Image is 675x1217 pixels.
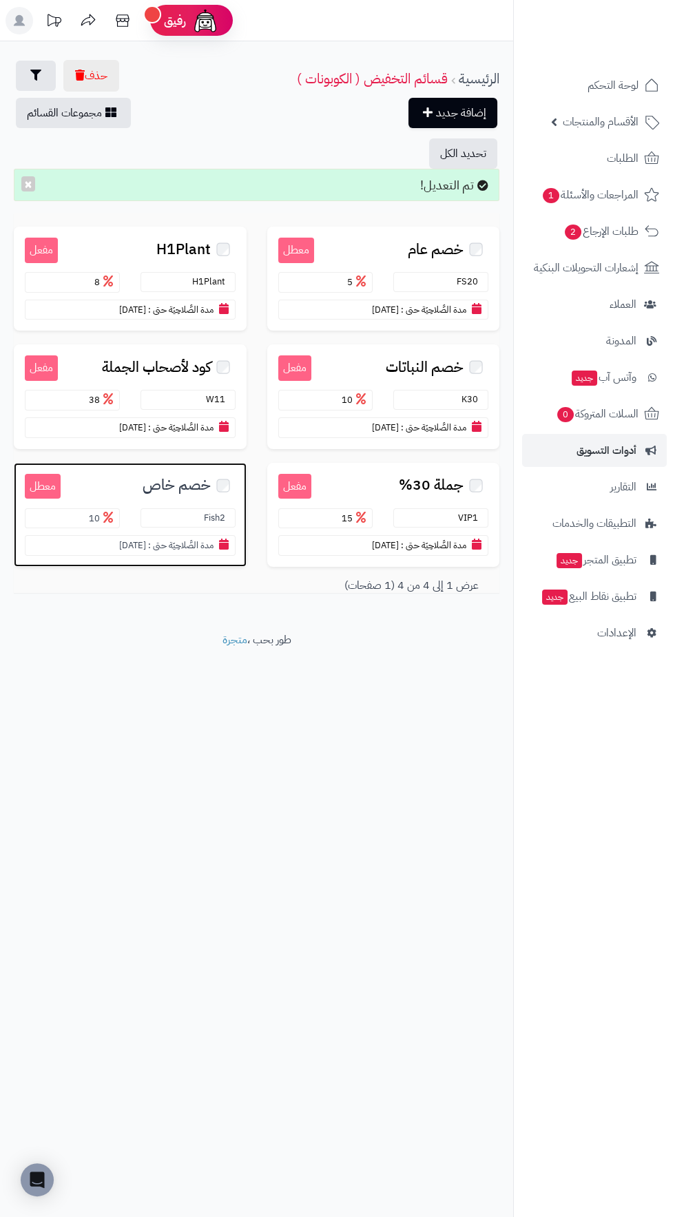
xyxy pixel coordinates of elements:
[89,393,116,406] span: 38
[522,324,667,357] a: المدونة
[63,60,119,92] button: حذف
[522,397,667,430] a: السلات المتروكة0
[222,632,247,648] a: متجرة
[278,238,314,263] small: معطل
[607,149,638,168] span: الطلبات
[563,222,638,241] span: طلبات الإرجاع
[14,169,499,202] div: تم التعديل!
[267,227,500,331] a: معطل خصم عام FS20 5 مدة الصَّلاحِيَة حتى : [DATE]
[565,225,582,240] span: 2
[570,368,636,387] span: وآتس آب
[597,623,636,643] span: الإعدادات
[522,288,667,321] a: العملاء
[522,215,667,248] a: طلبات الإرجاع2
[119,421,146,434] span: [DATE]
[119,539,146,552] span: [DATE]
[543,188,560,204] span: 1
[267,344,500,448] a: مفعل خصم النباتات K30 10 مدة الصَّلاحِيَة حتى : [DATE]
[347,275,369,289] span: 5
[206,393,232,406] small: W11
[21,1163,54,1196] div: Open Intercom Messenger
[148,539,214,552] small: مدة الصَّلاحِيَة حتى :
[401,303,466,316] small: مدة الصَّلاحِيَة حتى :
[164,12,186,29] span: رفيق
[102,360,211,375] span: كود لأصحاب الجملة
[386,360,464,375] span: خصم النباتات
[557,553,582,568] span: جديد
[191,7,219,34] img: ai-face.png
[14,463,247,567] a: معطل خصم خاص Fish2 10 مدة الصَّلاحِيَة حتى : [DATE]
[401,421,466,434] small: مدة الصَّلاحِيَة حتى :
[429,138,497,169] button: تحديد الكل
[606,331,636,351] span: المدونة
[156,242,211,258] span: H1Plant
[278,474,311,499] small: مفعل
[16,98,131,128] a: مجموعات القسائم
[588,76,638,95] span: لوحة التحكم
[342,512,369,525] span: 15
[25,355,58,381] small: مفعل
[372,421,399,434] span: [DATE]
[399,477,464,493] span: جملة 30%
[459,68,499,89] a: الرئيسية
[522,507,667,540] a: التطبيقات والخدمات
[408,98,497,128] a: إضافة جديد
[572,371,597,386] span: جديد
[267,463,500,567] a: مفعل جملة 30% VIP1 15 مدة الصَّلاحِيَة حتى : [DATE]
[94,275,116,289] span: 8
[541,185,638,205] span: المراجعات والأسئلة
[522,178,667,211] a: المراجعات والأسئلة1
[25,474,61,499] small: معطل
[541,587,636,606] span: تطبيق نقاط البيع
[458,511,485,524] small: VIP1
[563,112,638,132] span: الأقسام والمنتجات
[522,251,667,284] a: إشعارات التحويلات البنكية
[89,512,116,525] span: 10
[542,590,568,605] span: جديد
[14,344,247,448] a: مفعل كود لأصحاب الجملة W11 38 مدة الصَّلاحِيَة حتى : [DATE]
[372,303,399,316] span: [DATE]
[148,421,214,434] small: مدة الصَّلاحِيَة حتى :
[14,227,247,331] a: مفعل H1Plant H1Plant 8 مدة الصَّلاحِيَة حتى : [DATE]
[610,477,636,497] span: التقارير
[148,303,214,316] small: مدة الصَّلاحِيَة حتى :
[457,275,485,288] small: FS20
[278,355,311,381] small: مفعل
[522,470,667,503] a: التقارير
[192,275,232,288] small: H1Plant
[119,303,146,316] span: [DATE]
[25,238,58,263] small: مفعل
[522,361,667,394] a: وآتس آبجديد
[556,404,638,424] span: السلات المتروكة
[522,580,667,613] a: تطبيق نقاط البيعجديد
[557,407,574,423] span: 0
[297,68,448,89] a: قسائم التخفيض ( الكوبونات )
[534,258,638,278] span: إشعارات التحويلات البنكية
[610,295,636,314] span: العملاء
[37,7,71,38] a: تحديثات المنصة
[581,31,662,60] img: logo-2.png
[522,616,667,649] a: الإعدادات
[21,176,35,191] button: ×
[408,242,464,258] span: خصم عام
[401,539,466,552] small: مدة الصَّلاحِيَة حتى :
[522,434,667,467] a: أدوات التسويق
[522,543,667,576] a: تطبيق المتجرجديد
[577,441,636,460] span: أدوات التسويق
[342,393,369,406] span: 10
[372,539,399,552] span: [DATE]
[522,69,667,102] a: لوحة التحكم
[522,142,667,175] a: الطلبات
[552,514,636,533] span: التطبيقات والخدمات
[555,550,636,570] span: تطبيق المتجر
[334,578,489,594] div: عرض 1 إلى 4 من 4 (1 صفحات)
[204,511,232,524] small: Fish2
[143,477,211,493] span: خصم خاص
[461,393,485,406] small: K30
